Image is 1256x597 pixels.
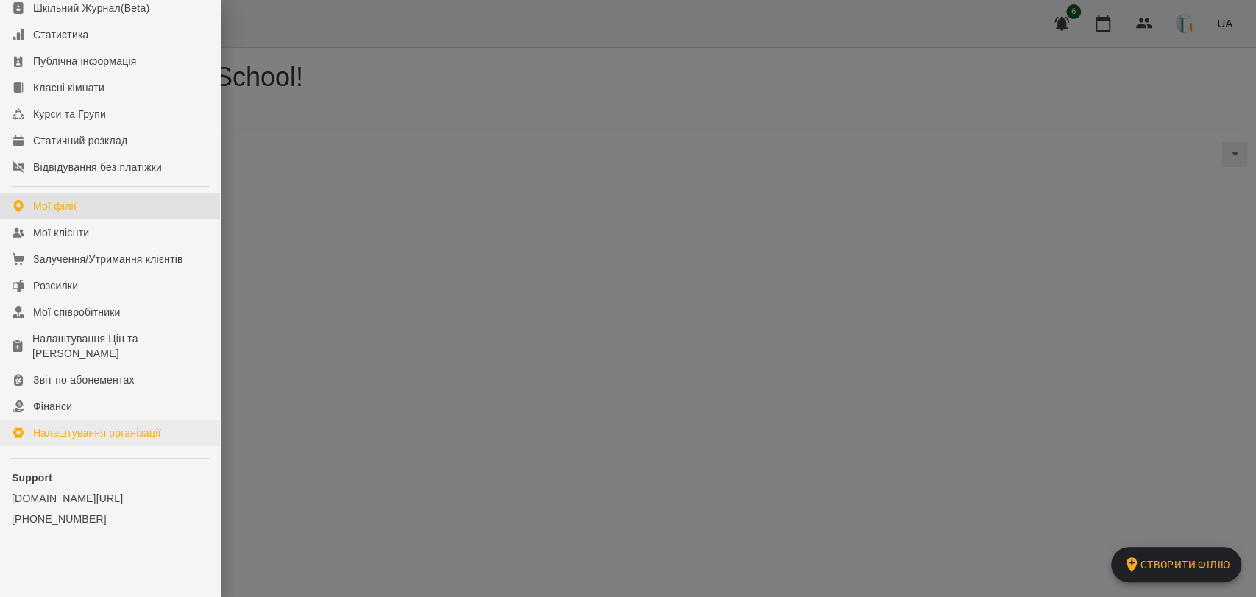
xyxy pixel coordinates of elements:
[33,160,162,174] div: Відвідування без платіжки
[33,199,77,213] div: Мої філії
[12,491,208,506] a: [DOMAIN_NAME][URL]
[33,225,89,240] div: Мої клієнти
[32,331,208,361] div: Налаштування Цін та [PERSON_NAME]
[12,512,208,526] a: [PHONE_NUMBER]
[12,470,208,485] p: Support
[33,27,89,42] div: Статистика
[33,425,161,440] div: Налаштування організації
[33,372,135,387] div: Звіт по абонементах
[33,54,136,68] div: Публічна інформація
[33,1,149,15] div: Шкільний Журнал(Beta)
[33,80,104,95] div: Класні кімнати
[33,107,106,121] div: Курси та Групи
[33,278,78,293] div: Розсилки
[33,133,127,148] div: Статичний розклад
[33,252,183,266] div: Залучення/Утримання клієнтів
[33,305,121,319] div: Мої співробітники
[33,399,72,414] div: Фінанси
